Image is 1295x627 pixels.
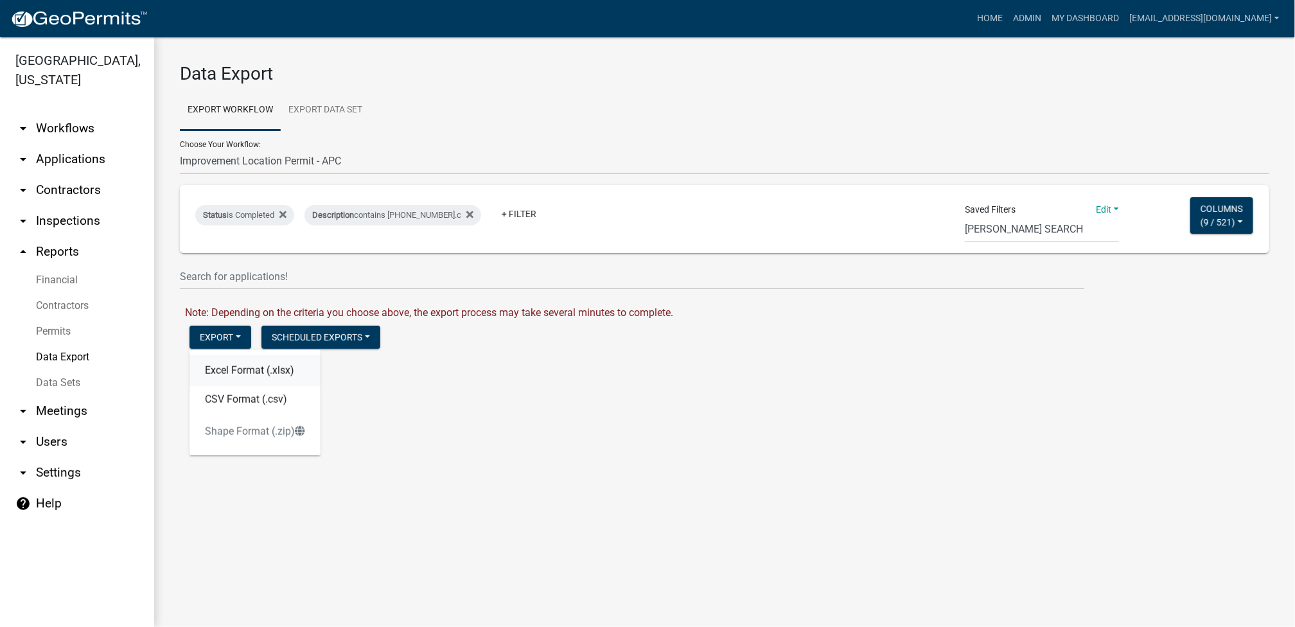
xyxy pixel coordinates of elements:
button: Columns(9 / 521) [1190,197,1253,234]
button: Scheduled Exports [261,326,380,349]
label: CSV Format (.csv) [205,394,287,405]
span: Status [203,210,227,220]
button: Excel Format (.xlsx) [189,355,321,386]
i: arrow_drop_down [15,403,31,419]
i: arrow_drop_down [15,152,31,167]
span: Note: Depending on the criteria you choose above, the export process may take several minutes to ... [185,306,673,319]
span: 9 / 521 [1204,216,1232,227]
i: arrow_drop_down [15,213,31,229]
a: Home [972,6,1008,31]
a: [EMAIL_ADDRESS][DOMAIN_NAME] [1124,6,1285,31]
span: Description [312,210,354,220]
span: Saved Filters [965,203,1016,216]
i: arrow_drop_down [15,434,31,450]
h3: Data Export [180,63,1269,85]
div: contains [PHONE_NUMBER].c [304,205,481,225]
i: arrow_drop_down [15,182,31,198]
i: arrow_drop_up [15,244,31,260]
a: Export Workflow [180,90,281,131]
i: arrow_drop_down [15,465,31,481]
a: Admin [1008,6,1046,31]
input: Search for applications! [180,263,1084,290]
i: help [15,496,31,511]
a: + Filter [491,202,547,225]
a: Export Data Set [281,90,370,131]
a: Edit [1097,204,1120,215]
div: is Completed [195,205,294,225]
button: Export [189,326,251,349]
a: My Dashboard [1046,6,1124,31]
button: CSV Format (.csv) [189,386,321,418]
i: arrow_drop_down [15,121,31,136]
